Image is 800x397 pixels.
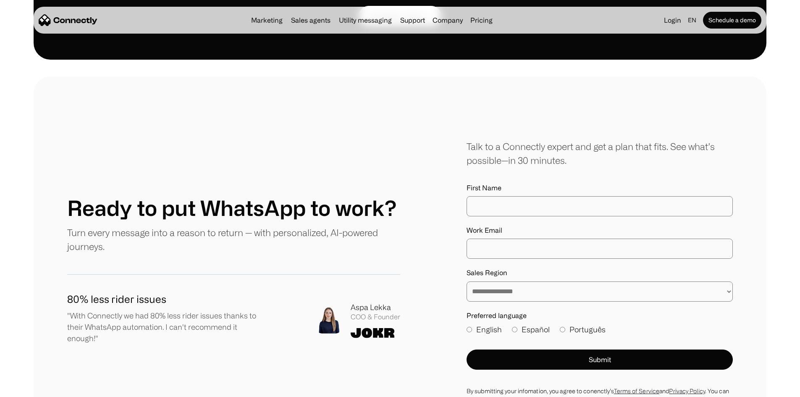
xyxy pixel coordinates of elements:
label: English [467,324,502,335]
ul: Language list [17,382,50,394]
label: Preferred language [467,312,733,320]
div: en [688,14,696,26]
a: Utility messaging [336,17,395,24]
input: Português [560,327,565,332]
a: Sales agents [288,17,334,24]
button: Submit [467,350,733,370]
a: Login [661,14,685,26]
input: English [467,327,472,332]
a: Privacy Policy [669,388,705,394]
label: Sales Region [467,269,733,277]
div: en [685,14,701,26]
label: Work Email [467,226,733,234]
a: home [39,14,97,26]
label: Português [560,324,606,335]
div: Aspa Lekka [351,302,400,313]
a: Pricing [467,17,496,24]
a: Support [397,17,428,24]
div: Company [433,14,463,26]
div: Talk to a Connectly expert and get a plan that fits. See what’s possible—in 30 minutes. [467,139,733,167]
a: Terms of Service [614,388,660,394]
div: Company [430,14,465,26]
p: "With Connectly we had 80% less rider issues thanks to their WhatsApp automation. I can't recomme... [67,310,267,344]
label: First Name [467,184,733,192]
h1: Ready to put WhatsApp to work? [67,195,397,221]
a: Marketing [248,17,286,24]
label: Español [512,324,550,335]
p: Turn every message into a reason to return — with personalized, AI-powered journeys. [67,226,400,253]
div: COO & Founder [351,313,400,321]
a: Schedule a demo [703,12,761,29]
h1: 80% less rider issues [67,292,267,307]
aside: Language selected: English [8,381,50,394]
input: Español [512,327,517,332]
